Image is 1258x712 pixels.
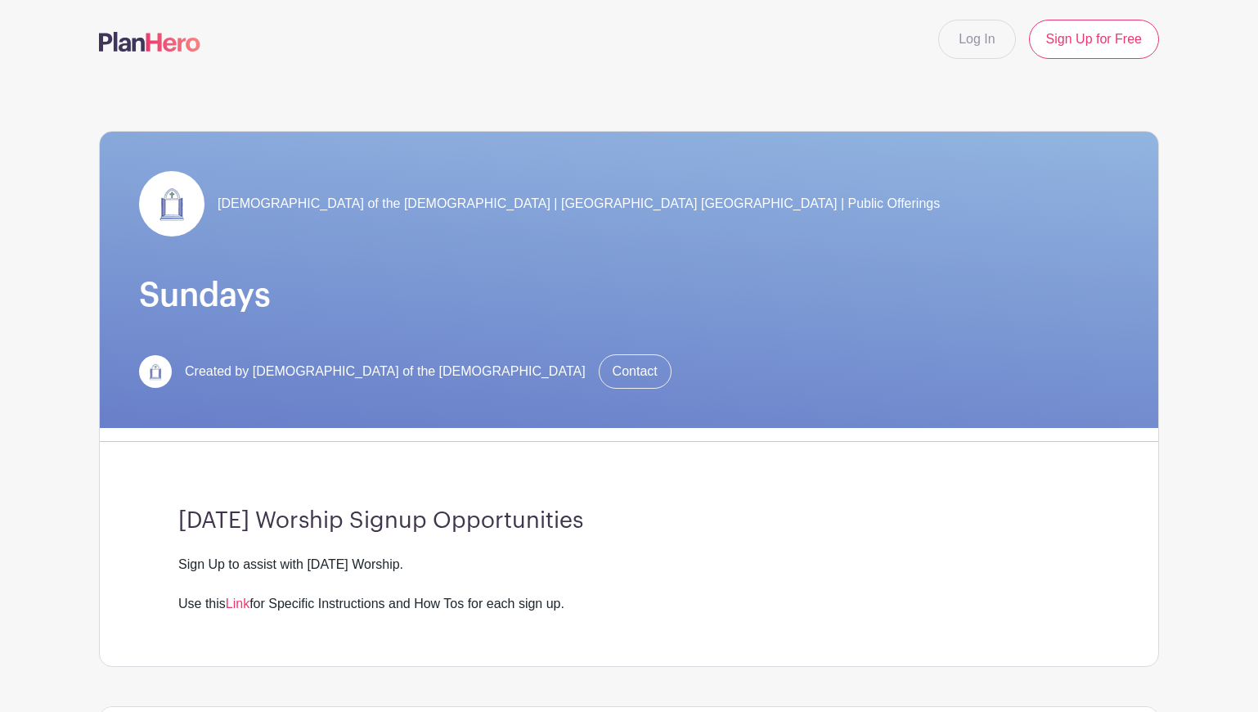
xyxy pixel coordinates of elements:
[139,355,172,388] img: Doors3.jpg
[218,194,940,214] span: [DEMOGRAPHIC_DATA] of the [DEMOGRAPHIC_DATA] | [GEOGRAPHIC_DATA] [GEOGRAPHIC_DATA] | Public Offer...
[599,354,672,389] a: Contact
[139,171,204,237] img: Doors3.jpg
[178,507,1080,535] h3: [DATE] Worship Signup Opportunities
[938,20,1015,59] a: Log In
[1029,20,1159,59] a: Sign Up for Free
[99,32,200,52] img: logo-507f7623f17ff9eddc593b1ce0a138ce2505c220e1c5a4e2b4648c50719b7d32.svg
[178,555,1080,614] div: Sign Up to assist with [DATE] Worship. Use this for Specific Instructions and How Tos for each si...
[185,362,586,381] span: Created by [DEMOGRAPHIC_DATA] of the [DEMOGRAPHIC_DATA]
[139,276,1119,315] h1: Sundays
[226,597,249,611] a: Link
